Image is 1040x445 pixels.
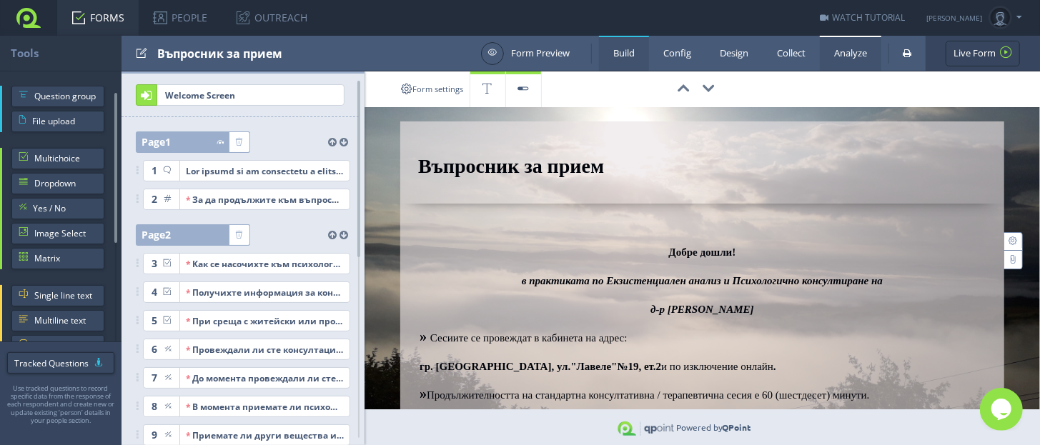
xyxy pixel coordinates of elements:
div: Как се насочихте към психологична консултация? [186,254,344,274]
a: Statement [11,335,104,356]
span: 4 [152,281,157,303]
span: Page [142,131,171,153]
a: Form settings [395,71,470,107]
span: 2 [165,228,171,241]
a: Build [599,36,649,71]
span: 5 [152,310,157,331]
b: Добре дошли! [669,246,736,258]
div: Въпросник за прием [157,36,474,71]
b: . [773,361,776,372]
span: 7 [152,367,157,389]
span: Продължителността на стандартна консултативна / терапевтична сесия е 60 (шестдесет) минути. [427,389,870,401]
a: Single line text [11,285,104,306]
a: Form Preview [481,42,570,65]
span: Single line text [34,285,97,306]
span: Edit [136,44,147,62]
span: Image Select [34,223,97,244]
span: Page [142,224,171,246]
a: Design [705,36,763,71]
span: 3 [152,253,157,274]
b: гр. [GEOGRAPHIC_DATA], ул."Лавеле"№19, ет.2 [420,361,661,372]
a: Collect [763,36,820,71]
div: За да продължите към въпросника, моля въведете своя персонален идентификационен код (ПИК) [186,189,344,209]
a: Analyze [820,36,881,71]
input: Form title [418,154,986,186]
a: Delete page [229,225,249,245]
a: Tracked Questions [7,352,114,374]
b: » [420,329,427,344]
span: 8 [152,396,157,417]
span: Question group [34,86,97,107]
div: В момента приемате ли психофармакологични медикаменти? [186,396,344,416]
span: 6 [152,339,157,360]
a: WATCH TUTORIAL [820,11,905,24]
span: 2 [152,189,157,210]
span: Dropdown [34,173,97,194]
a: Live Form [946,41,1020,66]
div: Tools [11,36,122,71]
a: Question group [11,86,104,107]
a: File upload [11,111,104,132]
img: QPoint [618,421,675,436]
span: File upload [32,111,97,132]
div: До момента провеждали ли сте консултация с психолог или психотерапевт? [186,368,344,388]
b: » [420,386,427,401]
b: д-р [PERSON_NAME] [650,304,754,315]
div: Lor ipsumd si am consectetu a elitsed do Eiusmodtemp incididu.Ut labore et dolore magnaaliq enima... [186,161,344,181]
em: Page contains skip logic [213,133,229,153]
a: Yes / No [11,198,104,219]
a: Delete page [229,132,249,152]
a: Image Select [11,223,104,244]
span: Multiline text [34,310,97,331]
div: Приемате ли други вещества или добавки за повлияване на емоционалното състояние? [186,425,344,445]
a: Config [649,36,705,71]
a: Dropdown [11,173,104,194]
span: Welcome Screen [158,85,344,105]
iframe: chat widget [980,388,1026,431]
div: Провеждали ли сте консултация с психиатър? [186,339,344,359]
a: Multiline text [11,310,104,331]
span: Matrix [34,248,97,269]
span: и по изключение онлайн [661,361,773,372]
span: Yes / No [33,198,97,219]
a: Matrix [11,248,104,269]
span: 1 [165,135,171,149]
span: Сесиите се провеждат в кабинета на адрес: [430,332,628,344]
a: QPoint [723,421,752,433]
div: Powered by [677,409,752,445]
a: Multichoice [11,148,104,169]
b: в практиката по Екзистенциален анализ и Психологично консултиране на [522,275,883,286]
div: Получихте информация за консултативната ми практика от: [186,282,344,302]
div: При среща с житейски или професионални предизвикателства човек преживява различни емоции и състоя... [186,311,344,331]
span: Multichoice [34,148,97,169]
span: 1 [152,160,157,181]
